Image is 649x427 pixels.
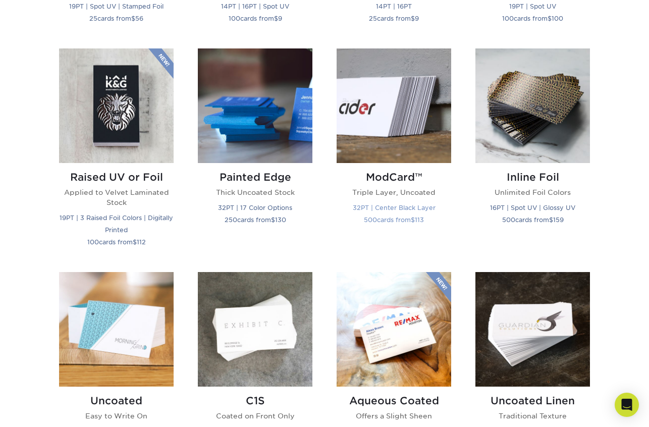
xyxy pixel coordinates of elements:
[59,411,174,421] p: Easy to Write On
[426,272,451,302] img: New Product
[87,238,99,246] span: 100
[275,216,286,224] span: 130
[337,187,451,197] p: Triple Layer, Uncoated
[475,48,590,260] a: Inline Foil Business Cards Inline Foil Unlimited Foil Colors 16PT | Spot UV | Glossy UV 500cards ...
[353,204,436,211] small: 32PT | Center Black Layer
[475,171,590,183] h2: Inline Foil
[198,272,312,387] img: C1S Business Cards
[59,171,174,183] h2: Raised UV or Foil
[549,216,553,224] span: $
[364,216,424,224] small: cards from
[60,214,173,234] small: 19PT | 3 Raised Foil Colors | Digitally Printed
[59,48,174,260] a: Raised UV or Foil Business Cards Raised UV or Foil Applied to Velvet Laminated Stock 19PT | 3 Rai...
[198,187,312,197] p: Thick Uncoated Stock
[502,216,515,224] span: 500
[337,272,451,387] img: Aqueous Coated Business Cards
[89,15,143,22] small: cards from
[615,393,639,417] div: Open Intercom Messenger
[364,216,377,224] span: 500
[274,15,278,22] span: $
[337,411,451,421] p: Offers a Slight Sheen
[502,216,564,224] small: cards from
[218,204,292,211] small: 32PT | 17 Color Options
[198,411,312,421] p: Coated on Front Only
[411,15,415,22] span: $
[509,3,556,10] small: 19PT | Spot UV
[502,15,514,22] span: 100
[131,15,135,22] span: $
[337,395,451,407] h2: Aqueous Coated
[225,216,237,224] span: 250
[225,216,286,224] small: cards from
[87,238,146,246] small: cards from
[59,187,174,208] p: Applied to Velvet Laminated Stock
[89,15,97,22] span: 25
[376,3,412,10] small: 14PT | 16PT
[475,187,590,197] p: Unlimited Foil Colors
[198,48,312,163] img: Painted Edge Business Cards
[135,15,143,22] span: 56
[369,15,419,22] small: cards from
[337,48,451,163] img: ModCard™ Business Cards
[59,272,174,387] img: Uncoated Business Cards
[337,48,451,260] a: ModCard™ Business Cards ModCard™ Triple Layer, Uncoated 32PT | Center Black Layer 500cards from$113
[490,204,575,211] small: 16PT | Spot UV | Glossy UV
[148,48,174,79] img: New Product
[221,3,289,10] small: 14PT | 16PT | Spot UV
[229,15,240,22] span: 100
[475,272,590,387] img: Uncoated Linen Business Cards
[133,238,137,246] span: $
[229,15,282,22] small: cards from
[198,48,312,260] a: Painted Edge Business Cards Painted Edge Thick Uncoated Stock 32PT | 17 Color Options 250cards fr...
[475,411,590,421] p: Traditional Texture
[415,15,419,22] span: 9
[411,216,415,224] span: $
[337,171,451,183] h2: ModCard™
[475,48,590,163] img: Inline Foil Business Cards
[553,216,564,224] span: 159
[502,15,563,22] small: cards from
[3,396,86,423] iframe: Google Customer Reviews
[137,238,146,246] span: 112
[552,15,563,22] span: 100
[59,48,174,163] img: Raised UV or Foil Business Cards
[59,395,174,407] h2: Uncoated
[69,3,164,10] small: 19PT | Spot UV | Stamped Foil
[415,216,424,224] span: 113
[369,15,377,22] span: 25
[271,216,275,224] span: $
[475,395,590,407] h2: Uncoated Linen
[198,171,312,183] h2: Painted Edge
[548,15,552,22] span: $
[198,395,312,407] h2: C1S
[278,15,282,22] span: 9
